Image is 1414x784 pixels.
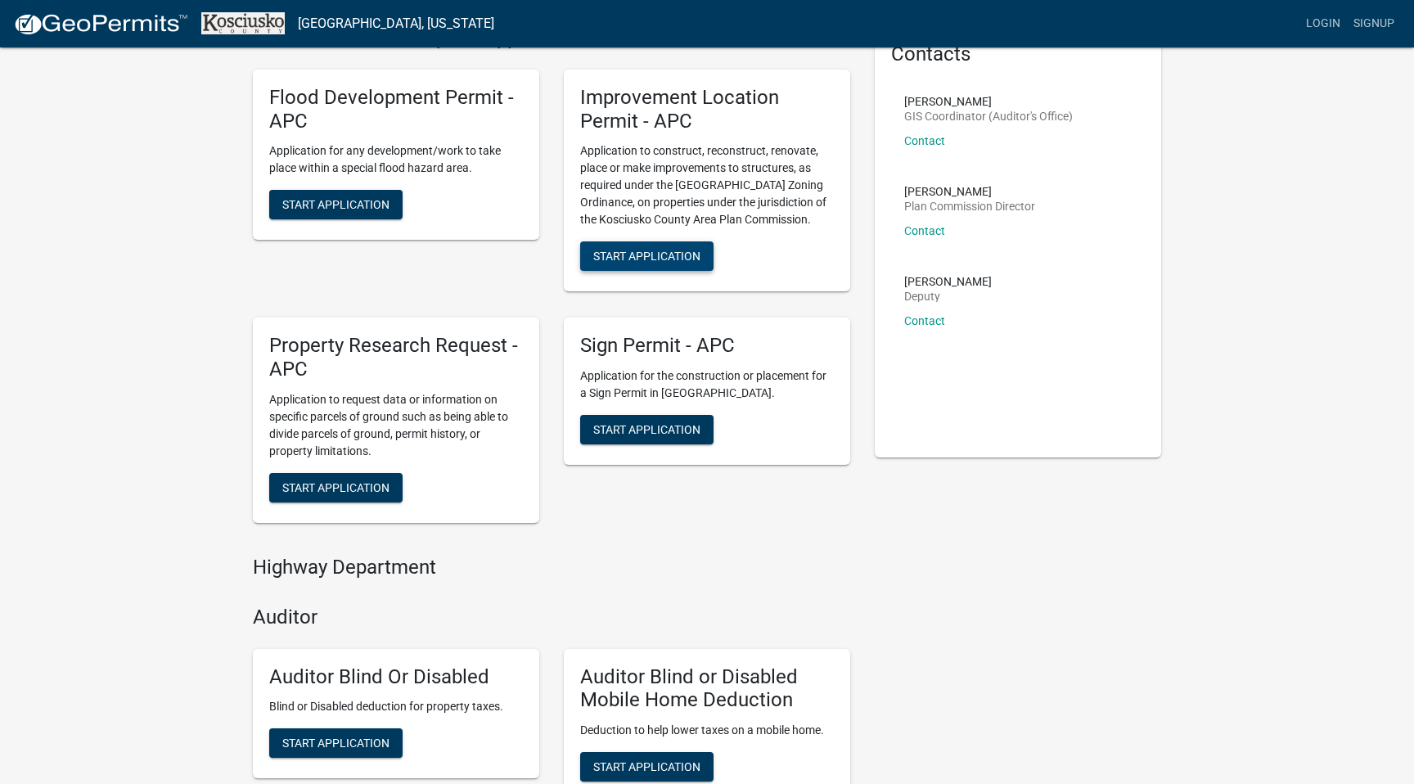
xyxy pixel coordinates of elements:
[891,43,1145,66] h5: Contacts
[580,722,834,739] p: Deduction to help lower taxes on a mobile home.
[282,480,390,493] span: Start Application
[269,698,523,715] p: Blind or Disabled deduction for property taxes.
[1299,8,1347,39] a: Login
[904,134,945,147] a: Contact
[580,142,834,228] p: Application to construct, reconstruct, renovate, place or make improvements to structures, as req...
[593,423,700,436] span: Start Application
[269,391,523,460] p: Application to request data or information on specific parcels of ground such as being able to di...
[580,241,714,271] button: Start Application
[269,142,523,177] p: Application for any development/work to take place within a special flood hazard area.
[580,415,714,444] button: Start Application
[269,473,403,502] button: Start Application
[580,86,834,133] h5: Improvement Location Permit - APC
[269,86,523,133] h5: Flood Development Permit - APC
[298,10,494,38] a: [GEOGRAPHIC_DATA], [US_STATE]
[269,190,403,219] button: Start Application
[593,250,700,263] span: Start Application
[580,334,834,358] h5: Sign Permit - APC
[580,367,834,402] p: Application for the construction or placement for a Sign Permit in [GEOGRAPHIC_DATA].
[269,728,403,758] button: Start Application
[282,198,390,211] span: Start Application
[904,110,1073,122] p: GIS Coordinator (Auditor's Office)
[253,606,850,629] h4: Auditor
[269,665,523,689] h5: Auditor Blind Or Disabled
[904,224,945,237] a: Contact
[282,737,390,750] span: Start Application
[269,334,523,381] h5: Property Research Request - APC
[904,314,945,327] a: Contact
[201,12,285,34] img: Kosciusko County, Indiana
[1347,8,1401,39] a: Signup
[593,760,700,773] span: Start Application
[904,186,1035,197] p: [PERSON_NAME]
[904,276,992,287] p: [PERSON_NAME]
[904,96,1073,107] p: [PERSON_NAME]
[253,556,850,579] h4: Highway Department
[580,665,834,713] h5: Auditor Blind or Disabled Mobile Home Deduction
[580,752,714,782] button: Start Application
[904,201,1035,212] p: Plan Commission Director
[904,291,992,302] p: Deputy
